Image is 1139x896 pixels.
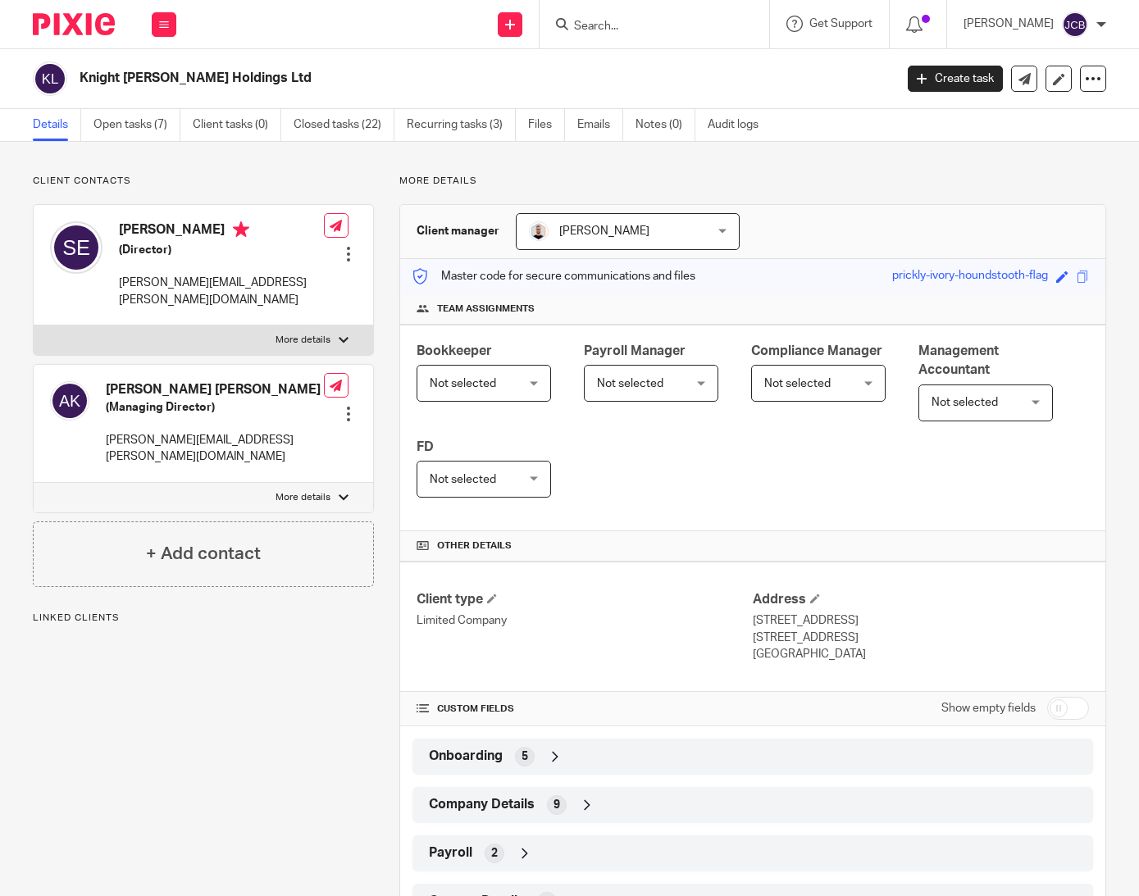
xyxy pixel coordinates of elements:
p: [GEOGRAPHIC_DATA] [753,646,1089,662]
a: Closed tasks (22) [294,109,394,141]
h2: Knight [PERSON_NAME] Holdings Ltd [80,70,722,87]
i: Primary [233,221,249,238]
span: Other details [437,539,512,553]
h4: CUSTOM FIELDS [417,703,753,716]
span: Not selected [430,474,496,485]
span: FD [417,440,434,453]
img: svg%3E [50,381,89,421]
p: Limited Company [417,612,753,629]
span: Company Details [429,796,535,813]
span: Not selected [932,397,998,408]
a: Client tasks (0) [193,109,281,141]
p: Master code for secure communications and files [412,268,695,284]
span: Bookkeeper [417,344,492,357]
h5: (Managing Director) [106,399,324,416]
h4: [PERSON_NAME] [119,221,324,242]
img: Pixie [33,13,115,35]
span: Compliance Manager [751,344,882,357]
span: Get Support [809,18,872,30]
span: 5 [522,748,528,765]
p: Linked clients [33,612,374,625]
a: Details [33,109,81,141]
h4: Address [753,591,1089,608]
span: Team assignments [437,302,535,316]
p: [PERSON_NAME][EMAIL_ADDRESS][PERSON_NAME][DOMAIN_NAME] [106,432,324,466]
img: svg%3E [50,221,103,274]
a: Audit logs [708,109,771,141]
p: [STREET_ADDRESS] [753,630,1089,646]
h4: Client type [417,591,753,608]
span: 2 [491,845,498,862]
div: prickly-ivory-houndstooth-flag [892,267,1048,286]
p: [PERSON_NAME] [964,16,1054,32]
a: Emails [577,109,623,141]
p: [STREET_ADDRESS] [753,612,1089,629]
img: svg%3E [33,61,67,96]
span: Management Accountant [918,344,999,376]
span: 9 [554,797,560,813]
p: More details [276,491,330,504]
input: Search [572,20,720,34]
h5: (Director) [119,242,324,258]
p: [PERSON_NAME][EMAIL_ADDRESS][PERSON_NAME][DOMAIN_NAME] [119,275,324,308]
label: Show empty fields [941,700,1036,716]
a: Create task [908,66,1003,92]
h3: Client manager [417,223,499,239]
span: Payroll Manager [584,344,686,357]
a: Notes (0) [636,109,695,141]
a: Recurring tasks (3) [407,109,516,141]
img: Andy2022.png [529,221,549,241]
h4: [PERSON_NAME] [PERSON_NAME] [106,381,324,398]
p: Client contacts [33,175,374,188]
img: svg%3E [1062,11,1088,38]
span: Onboarding [429,748,503,765]
p: More details [399,175,1106,188]
span: [PERSON_NAME] [559,225,649,237]
span: Payroll [429,844,472,862]
h4: + Add contact [146,541,261,566]
span: Not selected [764,378,831,389]
span: Not selected [430,378,496,389]
span: Not selected [597,378,663,389]
p: More details [276,334,330,347]
a: Open tasks (7) [93,109,180,141]
a: Files [528,109,565,141]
